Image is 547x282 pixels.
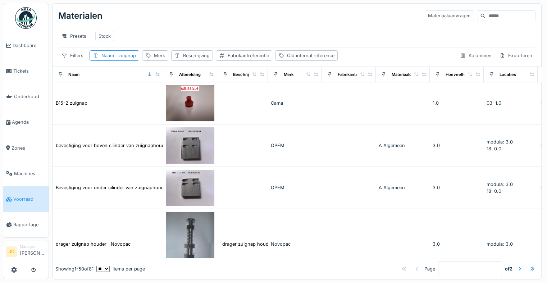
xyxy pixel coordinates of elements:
li: JD [6,246,17,257]
strong: of 2 [505,265,512,272]
div: Fabrikantreferentie [338,72,375,78]
a: Dashboard [3,33,49,58]
span: 18: 0.0 [487,188,501,194]
div: Manager [20,244,46,249]
div: Hoeveelheid [446,72,471,78]
span: : zuignap [114,53,136,58]
a: Voorraad [3,186,49,212]
div: Cama [271,100,319,106]
span: Onderhoud [14,93,46,100]
div: Novopac [271,241,319,247]
div: drager zuignap houder Novopac [56,241,131,247]
div: 3.0 [433,184,481,191]
img: Bevestiging voor onder cilinder van zuignaphouder [166,170,214,206]
div: Old internal reference [287,52,334,59]
div: Stock [99,33,111,40]
div: A Algemeen [379,184,427,191]
div: Materiaalaanvragen [425,10,474,21]
div: Merk [284,72,293,78]
span: Tickets [13,68,46,74]
a: Zones [3,135,49,161]
div: Beschrijving [233,72,257,78]
a: Agenda [3,109,49,135]
div: items per page [96,265,145,272]
img: B15-2 zuignap [166,85,214,122]
div: 3.0 [433,241,481,247]
span: Dashboard [13,42,46,49]
div: Materialen [58,6,102,25]
div: A Algemeen [379,142,427,149]
img: bevestiging voor boven cilinder van zuignaphouder [166,127,214,164]
div: Kolommen [457,50,495,61]
div: Locaties [500,72,516,78]
a: Onderhoud [3,84,49,109]
div: Bevestiging voor onder cilinder van zuignaphouder [56,184,168,191]
img: drager zuignap houder Novopac [166,212,214,276]
div: Beschrijving [183,52,210,59]
div: OPEM [271,184,319,191]
div: Showing 1 - 50 of 81 [55,265,94,272]
div: Materiaalcategorie [392,72,428,78]
div: Presets [58,31,90,41]
div: 1.0 [433,100,481,106]
div: Filters [58,50,87,61]
div: drager zuignap houder Novopac slag 25mm [222,241,323,247]
div: OPEM [271,142,319,149]
span: 03: 1.0 [487,100,501,106]
span: Voorraad [13,196,46,203]
span: modula: 3.0 [487,182,513,187]
div: Naam [101,52,136,59]
div: Naam [68,72,79,78]
a: Rapportage [3,212,49,237]
div: B15-2 zuignap [56,100,87,106]
span: modula: 3.0 [487,139,513,145]
a: Tickets [3,58,49,84]
span: Agenda [12,119,46,126]
span: Machines [14,170,46,177]
li: [PERSON_NAME] [20,244,46,259]
div: Afbeelding [179,72,201,78]
span: 18: 0.0 [487,146,501,151]
a: JD Manager[PERSON_NAME] [6,244,46,261]
div: Fabrikantreferentie [228,52,269,59]
div: Page [424,265,435,272]
img: Badge_color-CXgf-gQk.svg [15,7,37,29]
span: modula: 3.0 [487,241,513,247]
div: bevestiging voor boven cilinder van zuignaphouder [56,142,169,149]
span: Rapportage [13,221,46,228]
div: Exporteren [496,50,535,61]
div: 3.0 [433,142,481,149]
div: Merk [154,52,165,59]
span: Zones [12,145,46,151]
a: Machines [3,161,49,186]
